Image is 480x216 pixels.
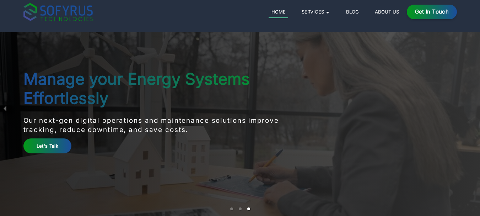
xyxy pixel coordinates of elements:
[239,207,242,210] li: slide item 2
[299,7,333,16] a: Services 🞃
[230,207,233,210] li: slide item 1
[247,207,250,210] li: slide item 3
[343,7,361,16] a: Blog
[23,116,312,135] p: Our next-gen digital operations and maintenance solutions improve tracking, reduce downtime, and ...
[372,7,401,16] a: About Us
[436,172,480,205] iframe: chat widget
[23,69,312,108] h2: Manage your Energy Systems Effortlessly
[269,7,288,18] a: Home
[23,138,72,153] a: Let's Talk
[23,3,93,21] img: sofyrus
[407,5,457,19] a: Get in Touch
